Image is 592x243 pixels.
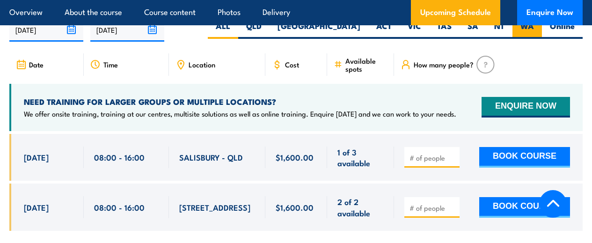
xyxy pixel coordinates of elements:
span: [DATE] [24,202,49,213]
input: From date [9,18,83,42]
span: $1,600.00 [276,152,314,162]
label: SA [460,21,486,39]
input: # of people [409,203,456,213]
span: [STREET_ADDRESS] [179,202,250,213]
label: ALL [208,21,238,39]
button: BOOK COURSE [479,197,570,218]
label: Online [542,21,583,39]
label: [GEOGRAPHIC_DATA] [270,21,368,39]
span: 08:00 - 16:00 [94,202,145,213]
span: Location [189,60,215,68]
span: Date [29,60,44,68]
span: [DATE] [24,152,49,162]
label: TAS [429,21,460,39]
span: $1,600.00 [276,202,314,213]
input: To date [90,18,164,42]
span: 2 of 2 available [337,196,384,218]
input: # of people [409,153,456,162]
span: Cost [285,60,299,68]
button: BOOK COURSE [479,147,570,168]
h4: NEED TRAINING FOR LARGER GROUPS OR MULTIPLE LOCATIONS? [24,96,456,107]
label: VIC [400,21,429,39]
span: SALISBURY - QLD [179,152,243,162]
label: WA [512,21,542,39]
span: Time [103,60,118,68]
span: 1 of 3 available [337,147,384,169]
label: ACT [368,21,400,39]
span: Available spots [345,57,387,73]
p: We offer onsite training, training at our centres, multisite solutions as well as online training... [24,109,456,118]
button: ENQUIRE NOW [482,97,570,118]
span: How many people? [414,60,474,68]
span: 08:00 - 16:00 [94,152,145,162]
label: QLD [238,21,270,39]
label: NT [486,21,512,39]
